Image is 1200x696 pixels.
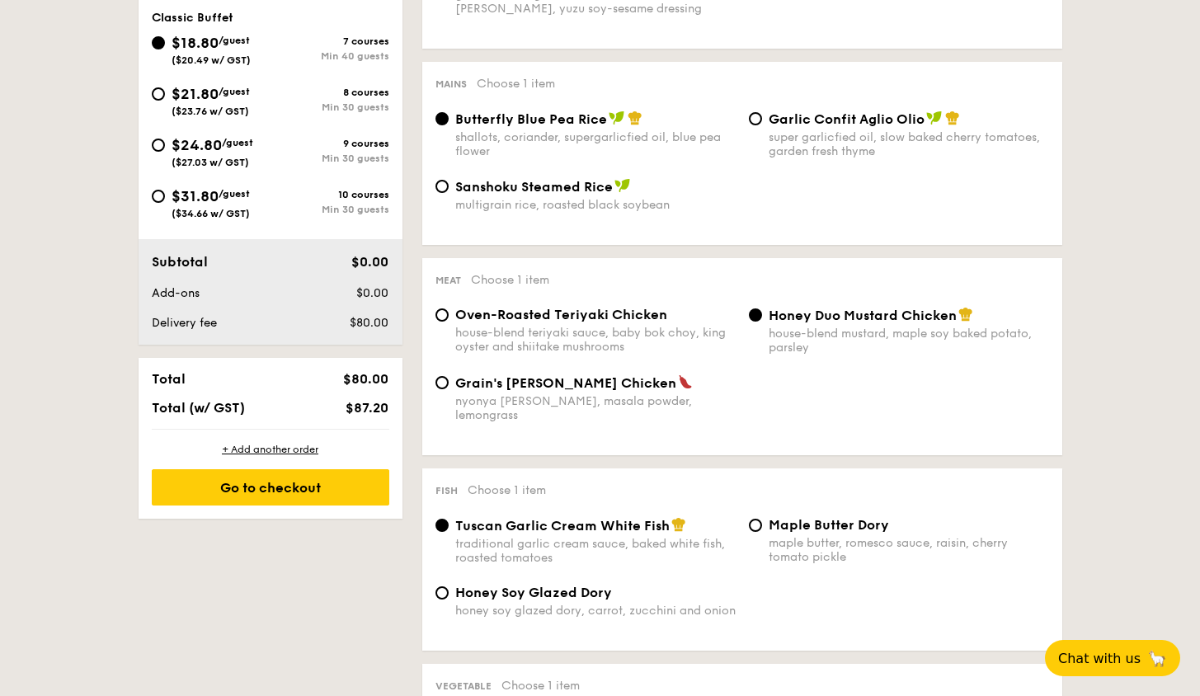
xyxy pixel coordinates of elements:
span: Choose 1 item [468,483,546,497]
span: $80.00 [343,371,388,387]
span: $18.80 [172,34,219,52]
input: Honey Duo Mustard Chickenhouse-blend mustard, maple soy baked potato, parsley [749,308,762,322]
span: ($34.66 w/ GST) [172,208,250,219]
span: Fish [435,485,458,496]
input: $21.80/guest($23.76 w/ GST)8 coursesMin 30 guests [152,87,165,101]
button: Chat with us🦙 [1045,640,1180,676]
input: Maple Butter Dorymaple butter, romesco sauce, raisin, cherry tomato pickle [749,519,762,532]
span: ($20.49 w/ GST) [172,54,251,66]
input: Oven-Roasted Teriyaki Chickenhouse-blend teriyaki sauce, baby bok choy, king oyster and shiitake ... [435,308,449,322]
img: icon-chef-hat.a58ddaea.svg [945,111,960,125]
div: nyonya [PERSON_NAME], masala powder, lemongrass [455,394,736,422]
span: Grain's [PERSON_NAME] Chicken [455,375,676,391]
span: $0.00 [356,286,388,300]
span: Classic Buffet [152,11,233,25]
div: Go to checkout [152,469,389,506]
img: icon-spicy.37a8142b.svg [678,374,693,389]
span: $87.20 [346,400,388,416]
span: $0.00 [351,254,388,270]
span: $21.80 [172,85,219,103]
span: Honey Duo Mustard Chicken [769,308,957,323]
span: Total [152,371,186,387]
span: Butterfly Blue Pea Rice [455,111,607,127]
span: $31.80 [172,187,219,205]
input: Garlic Confit Aglio Oliosuper garlicfied oil, slow baked cherry tomatoes, garden fresh thyme [749,112,762,125]
div: 10 courses [271,189,389,200]
div: Min 30 guests [271,204,389,215]
input: Grain's [PERSON_NAME] Chickennyonya [PERSON_NAME], masala powder, lemongrass [435,376,449,389]
input: Sanshoku Steamed Ricemultigrain rice, roasted black soybean [435,180,449,193]
div: house-blend mustard, maple soy baked potato, parsley [769,327,1049,355]
div: Min 30 guests [271,153,389,164]
input: $31.80/guest($34.66 w/ GST)10 coursesMin 30 guests [152,190,165,203]
span: Mains [435,78,467,90]
img: icon-vegan.f8ff3823.svg [614,178,631,193]
span: Oven-Roasted Teriyaki Chicken [455,307,667,322]
span: ($23.76 w/ GST) [172,106,249,117]
span: /guest [219,35,250,46]
span: /guest [219,188,250,200]
div: 8 courses [271,87,389,98]
span: Choose 1 item [477,77,555,91]
div: 7 courses [271,35,389,47]
span: /guest [219,86,250,97]
div: shallots, coriander, supergarlicfied oil, blue pea flower [455,130,736,158]
img: icon-vegan.f8ff3823.svg [926,111,943,125]
span: Choose 1 item [471,273,549,287]
div: house-blend teriyaki sauce, baby bok choy, king oyster and shiitake mushrooms [455,326,736,354]
span: Subtotal [152,254,208,270]
span: Choose 1 item [501,679,580,693]
input: Tuscan Garlic Cream White Fishtraditional garlic cream sauce, baked white fish, roasted tomatoes [435,519,449,532]
img: icon-chef-hat.a58ddaea.svg [958,307,973,322]
span: Add-ons [152,286,200,300]
input: $18.80/guest($20.49 w/ GST)7 coursesMin 40 guests [152,36,165,49]
span: Total (w/ GST) [152,400,245,416]
span: Vegetable [435,680,492,692]
span: Maple Butter Dory [769,517,889,533]
div: traditional garlic cream sauce, baked white fish, roasted tomatoes [455,537,736,565]
img: icon-chef-hat.a58ddaea.svg [671,517,686,532]
div: honey soy glazed dory, carrot, zucchini and onion [455,604,736,618]
input: Butterfly Blue Pea Riceshallots, coriander, supergarlicfied oil, blue pea flower [435,112,449,125]
span: ($27.03 w/ GST) [172,157,249,168]
div: 9 courses [271,138,389,149]
img: icon-vegan.f8ff3823.svg [609,111,625,125]
div: Min 40 guests [271,50,389,62]
span: Sanshoku Steamed Rice [455,179,613,195]
span: Chat with us [1058,651,1141,666]
input: $24.80/guest($27.03 w/ GST)9 coursesMin 30 guests [152,139,165,152]
span: Meat [435,275,461,286]
span: $24.80 [172,136,222,154]
span: Delivery fee [152,316,217,330]
span: $80.00 [350,316,388,330]
div: multigrain rice, roasted black soybean [455,198,736,212]
span: Honey Soy Glazed Dory [455,585,612,600]
span: 🦙 [1147,649,1167,668]
div: super garlicfied oil, slow baked cherry tomatoes, garden fresh thyme [769,130,1049,158]
img: icon-chef-hat.a58ddaea.svg [628,111,642,125]
span: /guest [222,137,253,148]
span: Tuscan Garlic Cream White Fish [455,518,670,534]
span: Garlic Confit Aglio Olio [769,111,925,127]
div: + Add another order [152,443,389,456]
div: maple butter, romesco sauce, raisin, cherry tomato pickle [769,536,1049,564]
input: Honey Soy Glazed Doryhoney soy glazed dory, carrot, zucchini and onion [435,586,449,600]
div: Min 30 guests [271,101,389,113]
